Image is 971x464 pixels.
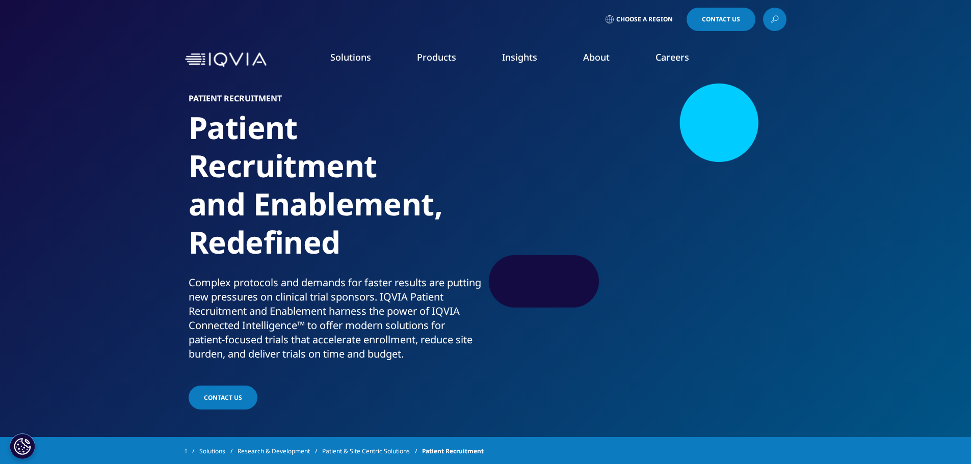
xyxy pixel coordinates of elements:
[616,15,673,23] span: Choose a Region
[238,442,322,460] a: Research & Development
[189,108,482,276] h1: Patient Recruitment and Enablement, Redefined
[687,8,755,31] a: Contact Us
[185,52,267,67] img: IQVIA Healthcare Information Technology and Pharma Clinical Research Company
[271,36,786,84] nav: Primary
[189,386,257,410] a: Contact us
[417,51,456,63] a: Products
[322,442,422,460] a: Patient & Site Centric Solutions
[204,393,242,402] span: Contact us
[189,276,482,367] p: Complex protocols and demands for faster results are putting new pressures on clinical trial spon...
[655,51,689,63] a: Careers
[702,16,740,22] span: Contact Us
[10,433,35,459] button: Cookies Settings
[199,442,238,460] a: Solutions
[502,51,537,63] a: Insights
[510,94,782,298] img: 1002-family-gathering-at-home-for-dinner.jpg
[330,51,371,63] a: Solutions
[583,51,610,63] a: About
[189,94,482,108] h6: Patient Recruitment
[422,442,484,460] span: Patient Recruitment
